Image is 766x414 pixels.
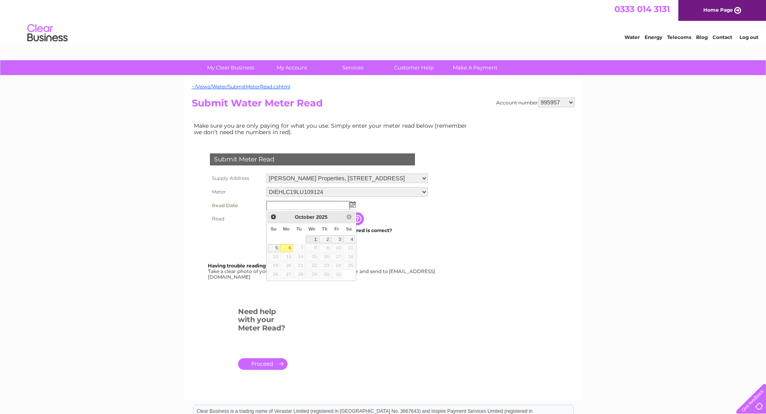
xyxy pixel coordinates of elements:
[624,34,640,40] a: Water
[308,226,315,231] span: Wednesday
[283,226,290,231] span: Monday
[713,34,732,40] a: Contact
[208,171,264,185] th: Supply Address
[238,358,288,370] a: .
[295,214,314,220] span: October
[192,98,575,113] h2: Submit Water Meter Read
[210,153,415,165] div: Submit Meter Read
[316,214,327,220] span: 2025
[322,226,327,231] span: Thursday
[319,235,330,243] a: 2
[331,235,342,243] a: 3
[280,244,292,252] a: 6
[739,34,758,40] a: Log out
[208,199,264,212] th: Read Date
[192,84,290,90] a: ~/Views/Water/SubmitMeterRead.cshtml
[614,4,670,14] a: 0333 014 3131
[343,235,354,243] a: 4
[296,226,302,231] span: Tuesday
[193,4,573,39] div: Clear Business is a trading name of Verastar Limited (registered in [GEOGRAPHIC_DATA] No. 3667643...
[192,120,473,137] td: Make sure you are only paying for what you use. Simply enter your meter read below (remember we d...
[208,212,264,225] th: Read
[270,214,277,220] span: Prev
[238,306,288,337] h3: Need help with your Meter Read?
[306,235,318,243] a: 1
[335,226,339,231] span: Friday
[27,21,68,45] img: logo.png
[346,226,352,231] span: Saturday
[271,226,277,231] span: Sunday
[496,98,575,107] div: Account number
[264,225,430,236] td: Are you sure the read you have entered is correct?
[259,60,325,75] a: My Account
[645,34,662,40] a: Energy
[381,60,447,75] a: Customer Help
[268,244,279,252] a: 5
[208,263,298,269] b: Having trouble reading your meter?
[351,212,366,225] input: Information
[320,60,386,75] a: Services
[442,60,508,75] a: Make A Payment
[667,34,691,40] a: Telecoms
[696,34,708,40] a: Blog
[208,263,436,279] div: Take a clear photo of your readings, tell us which supply it's for and send to [EMAIL_ADDRESS][DO...
[197,60,264,75] a: My Clear Business
[208,185,264,199] th: Meter
[350,201,356,208] img: ...
[269,212,278,222] a: Prev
